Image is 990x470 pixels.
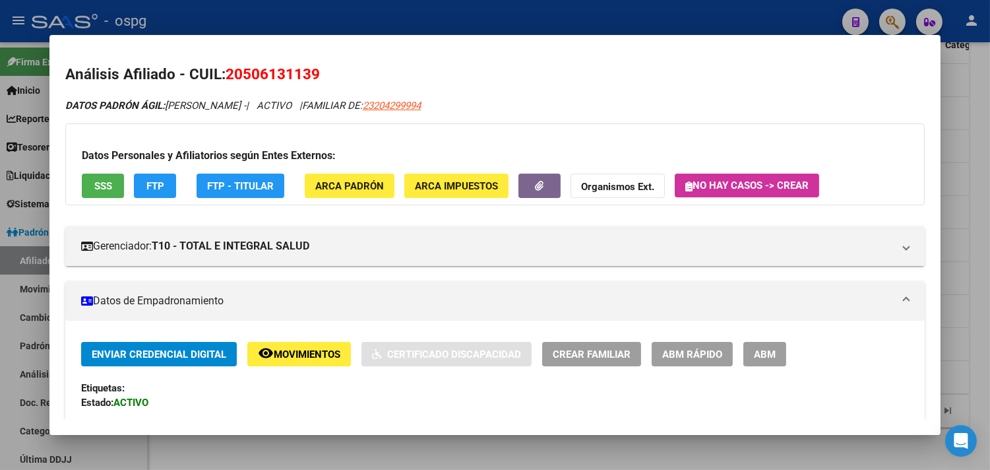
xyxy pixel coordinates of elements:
span: Movimientos [274,349,340,360]
span: FTP [146,180,164,192]
span: No hay casos -> Crear [685,180,809,191]
button: Crear Familiar [542,342,641,366]
span: ABM Rápido [662,349,722,360]
button: ABM [743,342,786,366]
strong: DATOS PADRÓN ÁGIL: [65,100,165,112]
span: 23204299994 [363,100,421,112]
button: No hay casos -> Crear [675,174,819,197]
span: [PERSON_NAME] - [65,100,246,112]
strong: T10 - TOTAL E INTEGRAL SALUD [152,238,309,254]
button: Movimientos [247,342,351,366]
strong: ACTIVO [113,397,148,409]
button: Organismos Ext. [571,174,665,198]
mat-panel-title: Datos de Empadronamiento [81,293,893,309]
span: SSS [94,180,112,192]
h3: Datos Personales y Afiliatorios según Entes Externos: [82,148,908,164]
mat-expansion-panel-header: Gerenciador:T10 - TOTAL E INTEGRAL SALUD [65,226,925,266]
span: FAMILIAR DE: [302,100,421,112]
button: Certificado Discapacidad [361,342,532,366]
span: Crear Familiar [553,349,631,360]
button: ARCA Impuestos [404,174,509,198]
mat-expansion-panel-header: Datos de Empadronamiento [65,281,925,321]
mat-icon: remove_red_eye [258,345,274,361]
div: Open Intercom Messenger [945,425,977,457]
button: Enviar Credencial Digital [81,342,237,366]
button: SSS [82,174,124,198]
span: Enviar Credencial Digital [92,349,226,360]
mat-panel-title: Gerenciador: [81,238,893,254]
span: ABM [754,349,776,360]
h2: Análisis Afiliado - CUIL: [65,63,925,86]
strong: Organismos Ext. [581,181,654,193]
span: Certificado Discapacidad [387,349,521,360]
i: | ACTIVO | [65,100,421,112]
span: FTP - Titular [207,180,274,192]
span: ARCA Padrón [315,180,384,192]
strong: Etiquetas: [81,382,125,394]
button: FTP - Titular [197,174,284,198]
button: ARCA Padrón [305,174,394,198]
button: ABM Rápido [652,342,733,366]
button: FTP [134,174,176,198]
strong: Estado: [81,397,113,409]
span: ARCA Impuestos [415,180,498,192]
span: 20506131139 [226,65,320,83]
